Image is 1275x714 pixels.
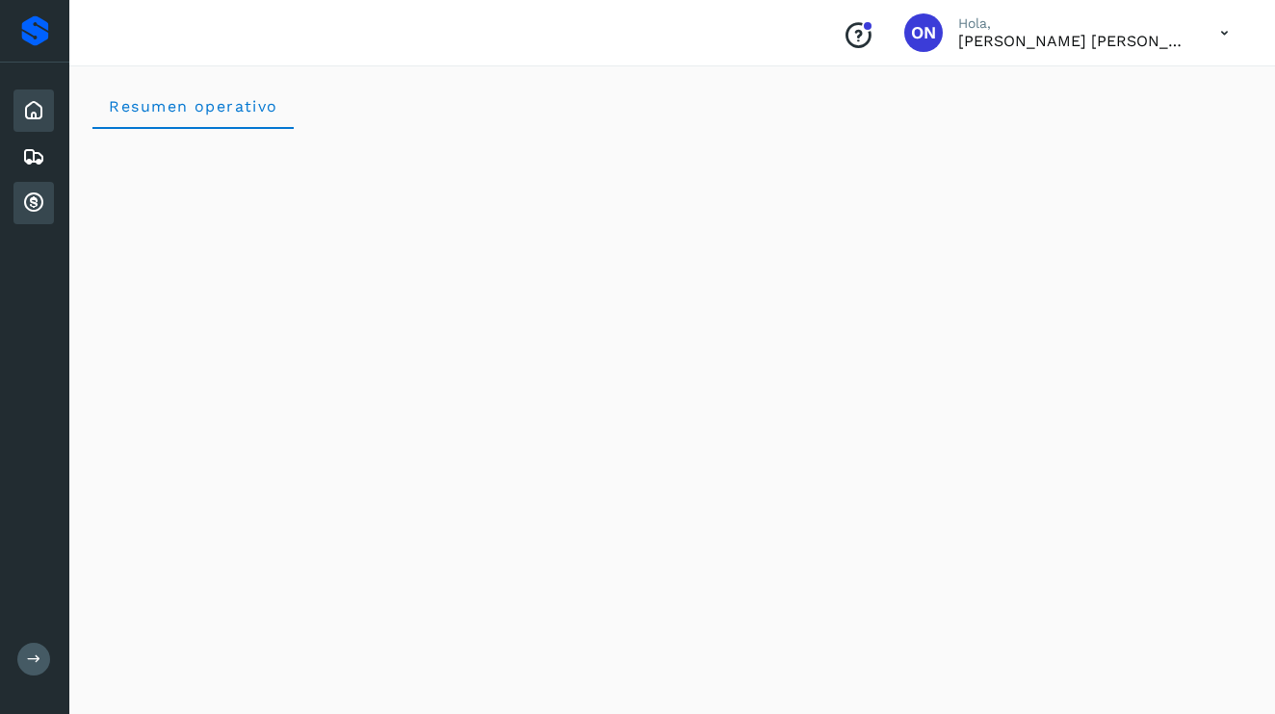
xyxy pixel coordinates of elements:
[13,136,54,178] div: Embarques
[958,15,1189,32] p: Hola,
[13,182,54,224] div: Cuentas por cobrar
[108,97,278,115] span: Resumen operativo
[958,32,1189,50] p: OMAR NOE MARTINEZ RUBIO
[13,89,54,132] div: Inicio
